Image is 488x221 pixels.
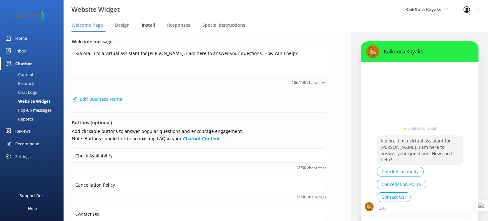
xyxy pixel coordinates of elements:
div: Pop-up messages [4,106,51,114]
a: Website Widget [4,97,64,106]
p: Kia ora, I'm a virtual assistant for [PERSON_NAME], I am here to answer your questions. How can I... [377,135,463,165]
button: Edit Business Name [72,93,122,106]
span: Kaikōura Kayaks [405,6,441,12]
p: Add clickable buttons to answer popular questions and encourage engagement. Note: Buttons should ... [72,128,326,142]
span: 19/30 characters [72,194,326,200]
button: Check Availability [377,167,424,176]
div: Reports [4,114,33,123]
span: Design [115,22,130,28]
p: 12:46 [377,205,387,211]
img: 2-1647550015.png [10,11,46,21]
button: Cancellation Policy [377,180,426,189]
div: Products [4,79,35,88]
img: chatbot-avatar [366,45,379,58]
label: Welcome message [72,38,326,45]
a: Content [4,70,64,79]
div: Help [28,202,37,215]
span: Responses [167,22,190,28]
div: Home [15,32,27,45]
button: Contact Us! [377,192,410,202]
span: Install [142,22,155,28]
span: 18/30 characters [72,165,326,171]
input: Button 1 [72,148,326,163]
p: Kaikōura Kayaks [379,48,423,55]
div: Website Widget [4,97,51,106]
textarea: Kia ora, I'm a virtual assistant for [PERSON_NAME], I am here to answer your questions. How can I... [72,47,326,75]
div: Content [4,70,34,79]
img: chatbot-avatar [365,202,374,211]
div: Inbox [15,45,26,57]
a: Chatbot Content [183,135,220,142]
div: Chatbot [15,57,32,70]
p: Buttons (optional) [72,119,326,126]
a: Pop-up messages [4,106,64,114]
input: Button 2 [72,178,326,192]
div: Recommend [15,137,39,150]
div: Support Docs [20,189,45,202]
h3: Website Widget [71,4,120,15]
a: Chat Logs [4,88,64,97]
div: Settings [15,150,30,163]
span: Welcome Page [71,22,103,28]
a: Products [4,79,64,88]
div: Reviews [15,125,30,137]
div: Chat Logs [4,88,37,97]
a: Reports [4,114,64,123]
span: 106/240 characters [72,79,326,86]
a: ⚡ by [PERSON_NAME] [377,127,463,130]
span: Special Instructions [202,22,245,28]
